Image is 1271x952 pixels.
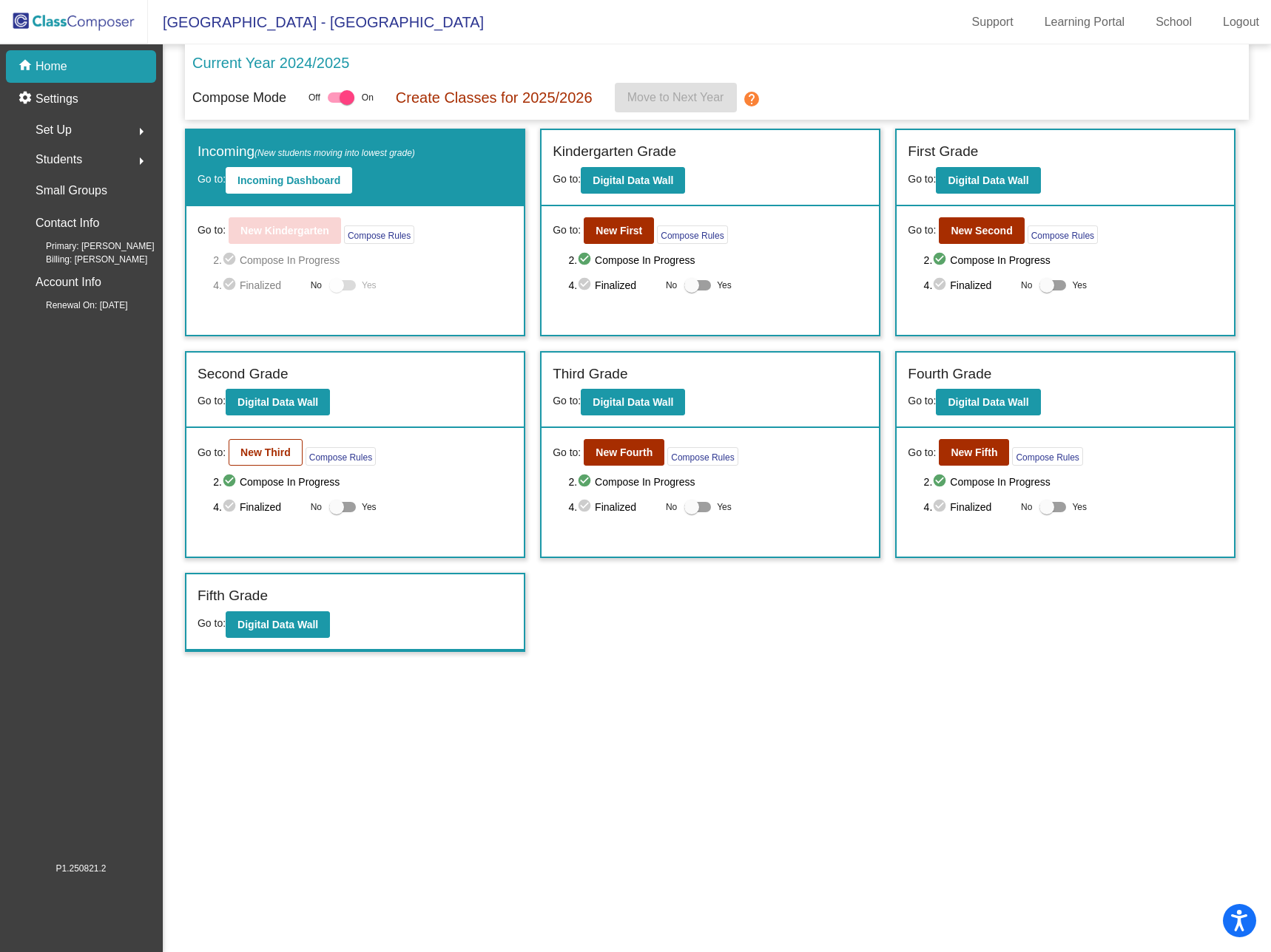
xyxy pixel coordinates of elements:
b: Digital Data Wall [948,174,1028,186]
span: Move to Next Year [627,91,724,103]
mat-icon: check_circle [932,498,950,516]
mat-icon: check_circle [222,276,240,294]
button: Digital Data Wall [581,167,685,194]
p: Create Classes for 2025/2026 [396,86,593,109]
label: Incoming [198,141,415,163]
span: Students [36,149,82,170]
button: New Third [229,439,303,466]
span: Yes [717,498,732,516]
p: Home [36,58,67,75]
mat-icon: check_circle [932,473,950,491]
span: No [311,279,322,292]
button: Move to Next Year [615,83,737,112]
span: [GEOGRAPHIC_DATA] - [GEOGRAPHIC_DATA] [148,10,484,34]
span: Go to: [553,445,581,460]
button: Compose Rules [657,225,727,244]
button: Incoming Dashboard [226,167,352,194]
span: 4. Finalized [924,498,1014,516]
button: Digital Data Wall [936,167,1040,194]
span: Set Up [36,120,72,140]
mat-icon: settings [18,90,36,108]
button: New Kindergarten [229,217,341,244]
p: Compose Mode [192,88,286,108]
b: Digital Data Wall [593,174,673,186]
button: New Fifth [939,439,1009,466]
span: Yes [1072,498,1087,516]
span: Go to: [198,173,226,185]
span: (New students moving into lowest grade) [254,148,415,158]
span: Go to: [198,445,226,460]
span: No [1021,500,1032,514]
mat-icon: check_circle [577,276,595,294]
b: Incoming Dashboard [237,174,340,186]
mat-icon: check_circle [577,251,595,269]
span: On [362,91,374,104]
b: Digital Data Wall [237,396,318,408]
mat-icon: check_circle [222,473,240,491]
span: 4. Finalized [568,276,658,294]
button: New Second [939,217,1024,244]
span: Go to: [553,395,581,407]
label: Kindergarten Grade [553,141,676,163]
b: Digital Data Wall [237,619,318,630]
mat-icon: check_circle [222,251,240,269]
label: Second Grade [198,364,289,385]
button: Digital Data Wall [936,389,1040,415]
span: Off [309,91,320,104]
span: 2. Compose In Progress [568,473,868,491]
p: Small Groups [36,180,107,201]
mat-icon: check_circle [932,276,950,294]
span: Yes [362,276,377,294]
span: No [666,500,677,514]
span: 2. Compose In Progress [924,473,1224,491]
span: 2. Compose In Progress [213,251,513,269]
span: Yes [1072,276,1087,294]
span: Go to: [908,445,936,460]
span: Primary: [PERSON_NAME] [22,239,155,253]
label: Third Grade [553,364,627,385]
mat-icon: help [743,90,761,108]
button: Compose Rules [344,225,414,244]
p: Settings [36,90,78,108]
span: Go to: [553,222,581,238]
mat-icon: home [18,58,36,75]
span: Go to: [908,222,936,238]
span: No [1021,279,1032,292]
span: Yes [717,276,732,294]
button: Compose Rules [306,447,376,466]
mat-icon: arrow_right [132,123,150,140]
span: Renewal On: [DATE] [22,299,127,312]
span: 2. Compose In Progress [924,251,1224,269]
a: Support [960,10,1025,34]
span: No [311,500,322,514]
button: Compose Rules [1028,225,1098,244]
b: New Kindergarten [240,225,329,237]
span: Billing: [PERSON_NAME] [22,253,147,266]
mat-icon: check_circle [222,498,240,516]
mat-icon: check_circle [577,473,595,491]
b: New Second [951,225,1012,237]
a: School [1144,10,1204,34]
span: Go to: [198,617,226,629]
span: Yes [362,498,377,516]
p: Account Info [36,272,101,293]
span: 4. Finalized [213,276,303,294]
span: 4. Finalized [924,276,1014,294]
span: 4. Finalized [568,498,658,516]
span: Go to: [908,173,936,185]
button: Compose Rules [667,447,738,466]
a: Learning Portal [1033,10,1137,34]
button: Digital Data Wall [226,611,330,638]
label: Fifth Grade [198,585,268,607]
button: Digital Data Wall [581,389,685,415]
span: 2. Compose In Progress [568,251,868,269]
p: Contact Info [36,213,99,234]
label: First Grade [908,141,978,163]
b: New Fifth [951,446,997,458]
button: Compose Rules [1012,447,1082,466]
p: Current Year 2024/2025 [192,52,349,74]
b: Digital Data Wall [593,396,673,408]
b: New First [596,225,642,237]
span: Go to: [198,222,226,238]
button: New Fourth [584,439,664,466]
